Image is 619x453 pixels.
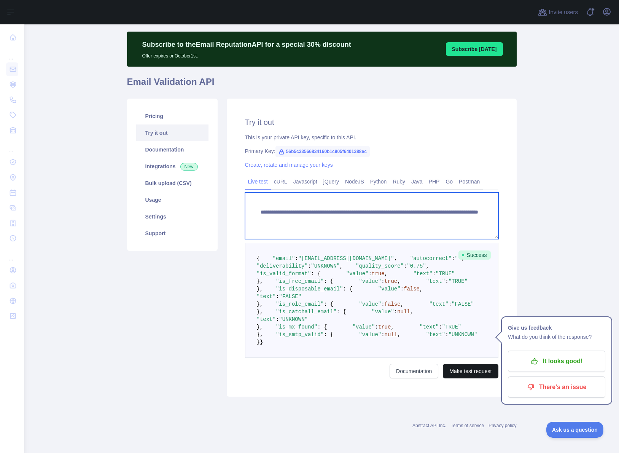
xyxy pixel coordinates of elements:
[136,191,208,208] a: Usage
[375,324,378,330] span: :
[391,324,394,330] span: ,
[508,332,605,341] p: What do you think of the response?
[257,332,263,338] span: },
[136,124,208,141] a: Try it out
[426,175,443,188] a: PHP
[378,286,401,292] span: "value"
[458,250,491,260] span: Success
[6,247,18,262] div: ...
[378,324,391,330] span: true
[340,263,343,269] span: ,
[407,263,426,269] span: "0.75"
[337,309,346,315] span: : {
[445,278,448,284] span: :
[136,225,208,242] a: Support
[276,309,337,315] span: "is_catchall_email"
[324,278,333,284] span: : {
[446,42,503,56] button: Subscribe [DATE]
[536,6,579,18] button: Invite users
[6,46,18,61] div: ...
[245,117,498,128] h2: Try it out
[276,324,317,330] span: "is_mx_found"
[413,271,432,277] span: "text"
[369,271,372,277] span: :
[257,255,260,262] span: {
[343,286,352,292] span: : {
[346,271,369,277] span: "value"
[142,39,351,50] p: Subscribe to the Email Reputation API for a special 30 % discount
[276,278,324,284] span: "is_free_email"
[257,263,308,269] span: "deliverability"
[449,301,452,307] span: :
[426,263,429,269] span: ,
[433,271,436,277] span: :
[257,339,260,345] span: }
[298,255,394,262] span: "[EMAIL_ADDRESS][DOMAIN_NAME]"
[436,271,455,277] span: "TRUE"
[429,301,448,307] span: "text"
[390,175,408,188] a: Ruby
[367,175,390,188] a: Python
[385,278,398,284] span: true
[127,76,517,94] h1: Email Validation API
[381,278,384,284] span: :
[381,332,384,338] span: :
[445,332,448,338] span: :
[311,263,340,269] span: "UNKNOWN"
[276,316,279,322] span: :
[308,263,311,269] span: :
[257,301,263,307] span: },
[397,278,400,284] span: ,
[508,323,605,332] h1: Give us feedback
[385,332,398,338] span: null
[317,324,327,330] span: : {
[142,50,351,59] p: Offer expires on October 1st.
[245,175,271,188] a: Live test
[359,301,381,307] span: "value"
[324,301,333,307] span: : {
[245,162,333,168] a: Create, rotate and manage your keys
[426,278,445,284] span: "text"
[136,108,208,124] a: Pricing
[426,332,445,338] span: "text"
[410,255,452,262] span: "autocorrect"
[401,286,404,292] span: :
[257,271,311,277] span: "is_valid_format"
[442,175,456,188] a: Go
[420,324,439,330] span: "text"
[136,208,208,225] a: Settings
[452,301,474,307] span: "FALSE"
[381,301,384,307] span: :
[372,271,385,277] span: true
[385,271,388,277] span: ,
[397,332,400,338] span: ,
[279,316,308,322] span: "UNKNOWN"
[257,316,276,322] span: "text"
[245,134,498,141] div: This is your private API key, specific to this API.
[549,8,578,17] span: Invite users
[353,324,375,330] span: "value"
[257,324,263,330] span: },
[412,423,446,428] a: Abstract API Inc.
[408,175,426,188] a: Java
[279,293,301,300] span: "FALSE"
[276,301,324,307] span: "is_role_email"
[359,278,381,284] span: "value"
[311,271,320,277] span: : {
[546,422,604,438] iframe: Toggle Customer Support
[276,286,343,292] span: "is_disposable_email"
[449,278,468,284] span: "TRUE"
[342,175,367,188] a: NodeJS
[257,286,263,292] span: },
[359,332,381,338] span: "value"
[404,286,420,292] span: false
[394,309,397,315] span: :
[260,339,263,345] span: }
[372,309,394,315] span: "value"
[508,351,605,372] button: It looks good!
[6,139,18,154] div: ...
[136,175,208,191] a: Bulk upload (CSV)
[455,255,461,262] span: ""
[404,263,407,269] span: :
[257,293,276,300] span: "text"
